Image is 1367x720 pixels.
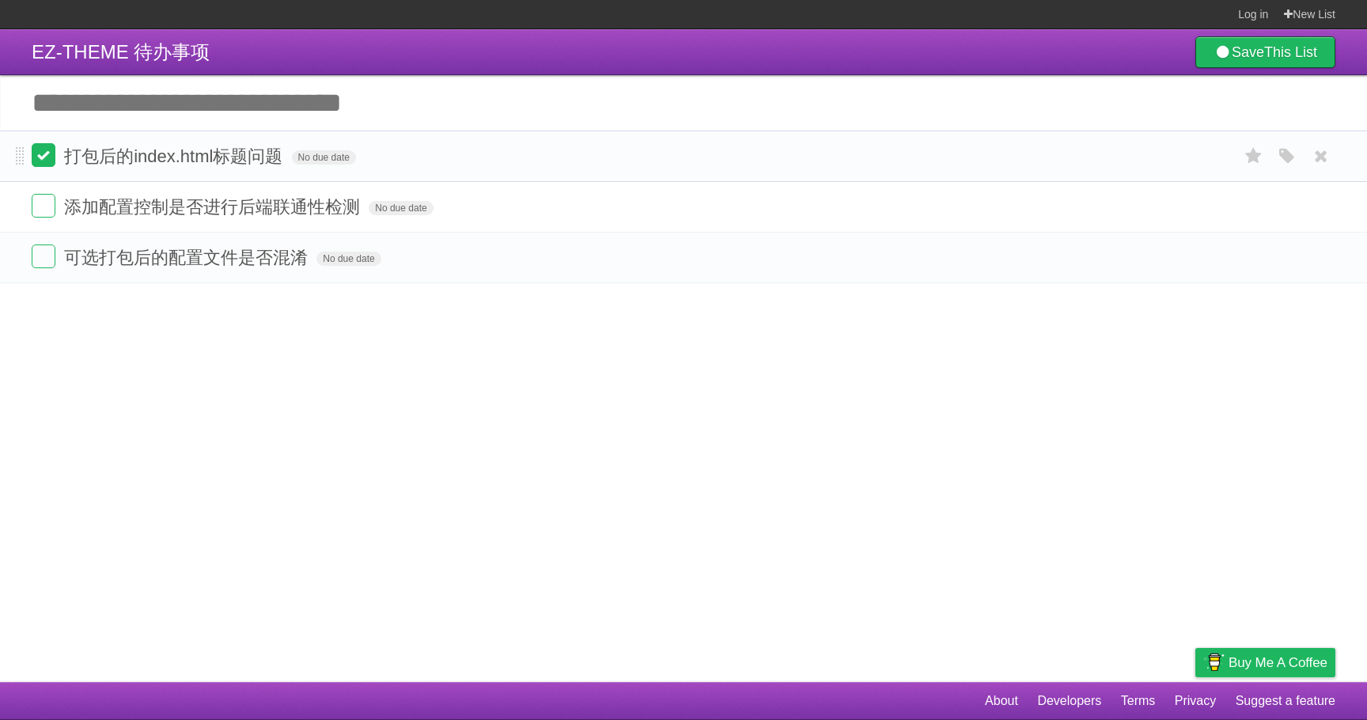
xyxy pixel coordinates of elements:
label: Done [32,244,55,268]
a: SaveThis List [1195,36,1335,68]
label: Star task [1239,143,1269,169]
span: 打包后的index.html标题问题 [64,146,286,166]
label: Done [32,194,55,218]
label: Done [32,143,55,167]
a: Suggest a feature [1236,686,1335,716]
span: EZ-THEME 待办事项 [32,41,210,63]
span: 可选打包后的配置文件是否混淆 [64,248,312,267]
span: Buy me a coffee [1229,649,1327,676]
a: Buy me a coffee [1195,648,1335,677]
a: About [985,686,1018,716]
span: No due date [316,252,381,266]
span: 添加配置控制是否进行后端联通性检测 [64,197,364,217]
a: Terms [1121,686,1156,716]
b: This List [1264,44,1317,60]
a: Privacy [1175,686,1216,716]
span: No due date [292,150,356,165]
img: Buy me a coffee [1203,649,1225,676]
a: Developers [1037,686,1101,716]
span: No due date [369,201,433,215]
